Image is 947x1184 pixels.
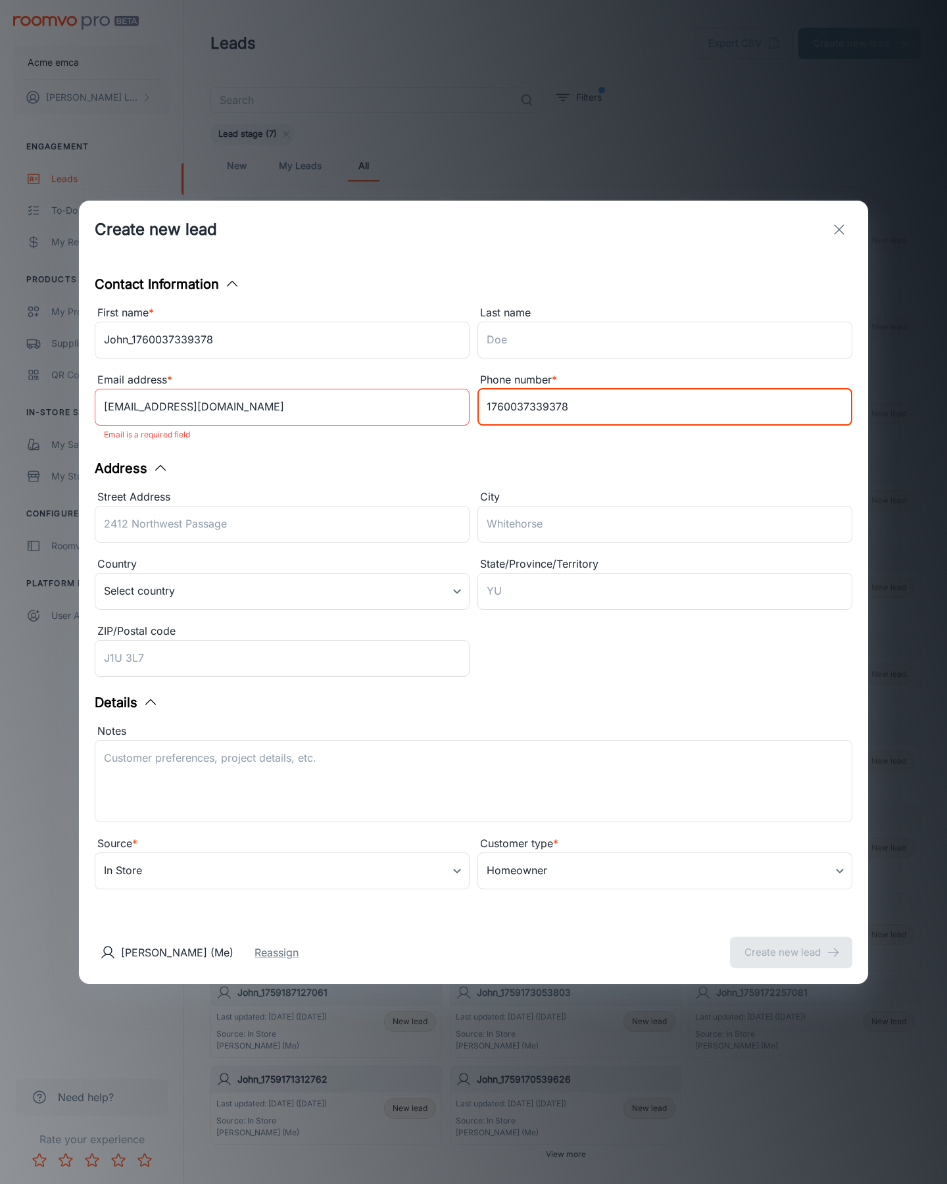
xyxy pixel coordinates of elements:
input: myname@example.com [95,389,470,426]
button: Details [95,693,158,712]
div: ZIP/Postal code [95,623,470,640]
div: Phone number [477,372,852,389]
button: Address [95,458,168,478]
button: Contact Information [95,274,240,294]
div: State/Province/Territory [477,556,852,573]
button: exit [826,216,852,243]
input: 2412 Northwest Passage [95,506,470,543]
div: Notes [95,723,852,740]
input: +1 439-123-4567 [477,389,852,426]
div: Country [95,556,470,573]
div: Homeowner [477,852,852,889]
p: [PERSON_NAME] (Me) [121,945,233,960]
button: Reassign [255,945,299,960]
div: Select country [95,573,470,610]
input: Whitehorse [477,506,852,543]
input: Doe [477,322,852,358]
input: YU [477,573,852,610]
div: Customer type [477,835,852,852]
p: Email is a required field [104,427,460,443]
div: Email address [95,372,470,389]
div: City [477,489,852,506]
div: Street Address [95,489,470,506]
input: John [95,322,470,358]
h1: Create new lead [95,218,217,241]
div: Last name [477,305,852,322]
div: Source [95,835,470,852]
div: In Store [95,852,470,889]
div: First name [95,305,470,322]
input: J1U 3L7 [95,640,470,677]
